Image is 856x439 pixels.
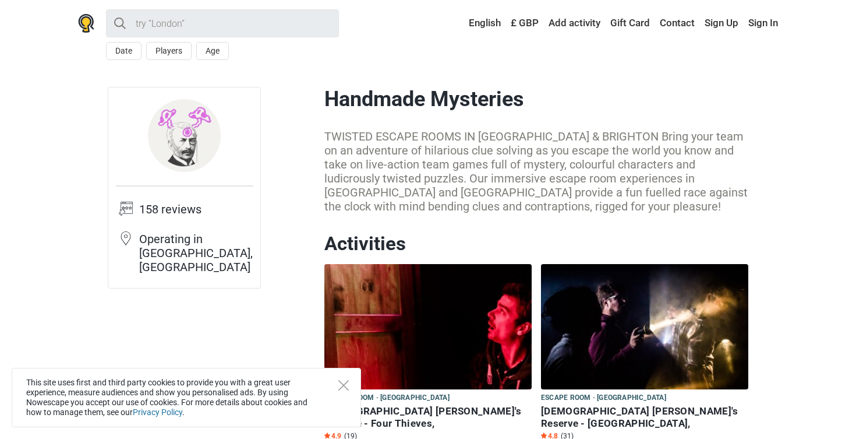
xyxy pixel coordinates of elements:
[324,392,450,405] span: Escape room · [GEOGRAPHIC_DATA]
[745,13,778,34] a: Sign In
[607,13,653,34] a: Gift Card
[324,87,748,112] h1: Handmade Mysteries
[146,42,192,60] button: Players
[78,14,94,33] img: Nowescape logo
[541,392,666,405] span: Escape room · [GEOGRAPHIC_DATA]
[106,42,142,60] button: Date
[338,380,349,391] button: Close
[139,231,253,281] td: Operating in [GEOGRAPHIC_DATA], [GEOGRAPHIC_DATA]
[508,13,542,34] a: £ GBP
[702,13,741,34] a: Sign Up
[133,408,182,417] a: Privacy Policy
[458,13,504,34] a: English
[541,433,547,438] img: Star
[324,433,330,438] img: Star
[657,13,698,34] a: Contact
[139,201,253,231] td: 158 reviews
[541,264,748,389] img: Lady Chastity's Reserve - The Hope, Farringdon
[546,13,603,34] a: Add activity
[196,42,229,60] button: Age
[324,129,748,213] div: TWISTED ESCAPE ROOMS IN [GEOGRAPHIC_DATA] & BRIGHTON Bring your team on an adventure of hilarious...
[324,405,532,430] h6: [DEMOGRAPHIC_DATA] [PERSON_NAME]'s Reserve - Four Thieves, [GEOGRAPHIC_DATA]
[12,368,361,427] div: This site uses first and third party cookies to provide you with a great user experience, measure...
[106,9,339,37] input: try “London”
[461,19,469,27] img: English
[324,232,748,255] h2: Activities
[324,264,532,389] img: Lady Chastity's Reserve - Four Thieves, Clapham
[541,405,748,430] h6: [DEMOGRAPHIC_DATA] [PERSON_NAME]'s Reserve - [GEOGRAPHIC_DATA], [GEOGRAPHIC_DATA]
